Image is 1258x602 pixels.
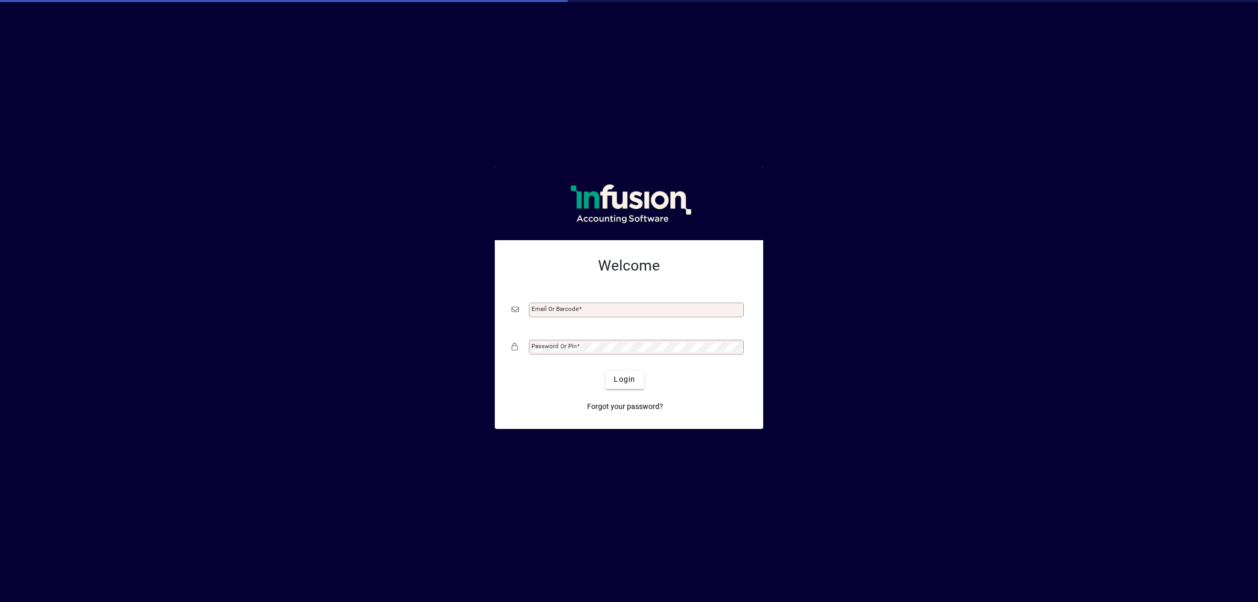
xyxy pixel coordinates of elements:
[532,342,577,350] mat-label: Password or Pin
[614,374,635,385] span: Login
[532,305,579,313] mat-label: Email or Barcode
[587,401,663,412] span: Forgot your password?
[583,397,667,416] a: Forgot your password?
[605,370,644,389] button: Login
[512,257,746,275] h2: Welcome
